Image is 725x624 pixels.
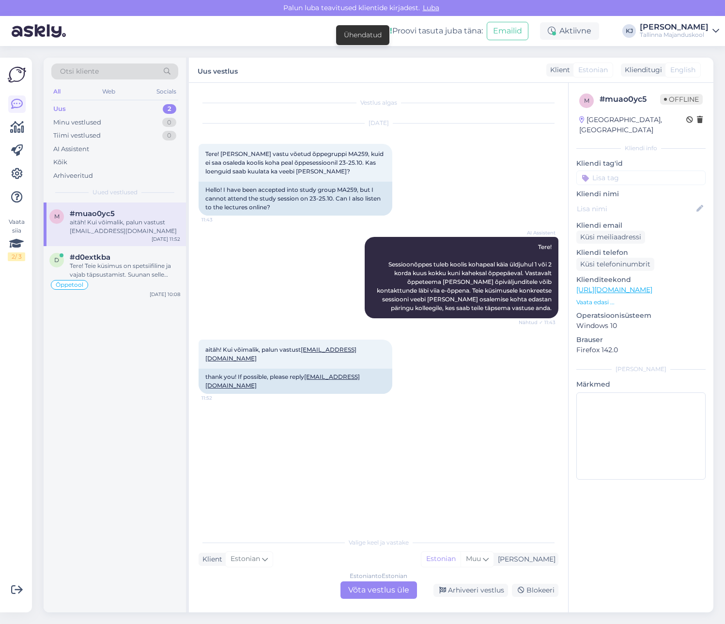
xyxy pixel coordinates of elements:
[53,104,66,114] div: Uus
[576,231,645,244] div: Küsi meiliaadressi
[163,104,176,114] div: 2
[576,345,706,355] p: Firefox 142.0
[8,252,25,261] div: 2 / 3
[201,216,238,223] span: 11:43
[600,94,660,105] div: # muao0yc5
[199,182,392,216] div: Hello! I have been accepted into study group MA259, but I cannot attend the study session on 23-2...
[201,394,238,402] span: 11:52
[350,572,407,580] div: Estonian to Estonian
[433,584,508,597] div: Arhiveeri vestlus
[152,235,180,243] div: [DATE] 11:52
[576,311,706,321] p: Operatsioonisüsteem
[70,253,110,262] span: #d0extkba
[8,65,26,84] img: Askly Logo
[519,319,555,326] span: Nähtud ✓ 11:43
[576,171,706,185] input: Lisa tag
[576,144,706,153] div: Kliendi info
[150,291,180,298] div: [DATE] 10:08
[205,346,356,362] span: aitäh! Kui võimalik, palun vastust
[54,213,60,220] span: m
[640,23,709,31] div: [PERSON_NAME]
[421,552,461,566] div: Estonian
[578,65,608,75] span: Estonian
[576,335,706,345] p: Brauser
[53,157,67,167] div: Kõik
[576,189,706,199] p: Kliendi nimi
[340,581,417,599] div: Võta vestlus üle
[54,256,59,264] span: d
[576,258,654,271] div: Küsi telefoninumbrit
[576,248,706,258] p: Kliendi telefon
[344,30,382,40] div: Ühendatud
[576,158,706,169] p: Kliendi tag'id
[162,131,176,140] div: 0
[199,369,392,394] div: thank you! If possible, please reply
[576,379,706,390] p: Märkmed
[512,584,558,597] div: Blokeeri
[546,65,570,75] div: Klient
[577,203,694,214] input: Lisa nimi
[622,24,636,38] div: KJ
[8,218,25,261] div: Vaata siia
[100,85,117,98] div: Web
[576,275,706,285] p: Klienditeekond
[162,118,176,127] div: 0
[660,94,703,105] span: Offline
[199,119,558,127] div: [DATE]
[231,554,260,564] span: Estonian
[584,97,589,104] span: m
[53,131,101,140] div: Tiimi vestlused
[579,115,686,135] div: [GEOGRAPHIC_DATA], [GEOGRAPHIC_DATA]
[51,85,62,98] div: All
[374,25,483,37] div: Proovi tasuta juba täna:
[494,554,555,564] div: [PERSON_NAME]
[205,150,385,175] span: Tere! [PERSON_NAME] vastu võetud õppegruppi MA259, kuid ei saa osaleda koolis koha peal õppesessi...
[154,85,178,98] div: Socials
[56,282,83,288] span: Õppetool
[198,63,238,77] label: Uus vestlus
[70,218,180,235] div: aitäh! Kui võimalik, palun vastust [EMAIL_ADDRESS][DOMAIN_NAME]
[540,22,599,40] div: Aktiivne
[640,31,709,39] div: Tallinna Majanduskool
[199,554,222,564] div: Klient
[670,65,695,75] span: English
[640,23,719,39] a: [PERSON_NAME]Tallinna Majanduskool
[60,66,99,77] span: Otsi kliente
[519,229,555,236] span: AI Assistent
[53,118,101,127] div: Minu vestlused
[576,365,706,374] div: [PERSON_NAME]
[576,220,706,231] p: Kliendi email
[199,98,558,107] div: Vestlus algas
[93,188,138,197] span: Uued vestlused
[621,65,662,75] div: Klienditugi
[487,22,528,40] button: Emailid
[576,285,652,294] a: [URL][DOMAIN_NAME]
[70,209,115,218] span: #muao0yc5
[466,554,481,563] span: Muu
[199,538,558,547] div: Valige keel ja vastake
[576,298,706,307] p: Vaata edasi ...
[420,3,442,12] span: Luba
[53,144,89,154] div: AI Assistent
[70,262,180,279] div: Tere! Teie küsimus on spetsiifiline ja vajab täpsustamist. Suunan selle edasi kolleegile, kes osk...
[53,171,93,181] div: Arhiveeritud
[576,321,706,331] p: Windows 10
